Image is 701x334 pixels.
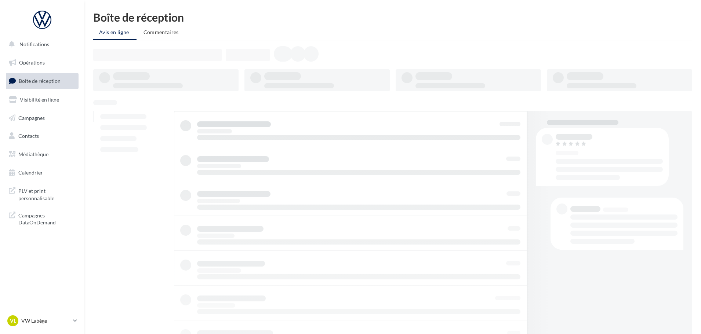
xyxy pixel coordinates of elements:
[18,210,76,226] span: Campagnes DataOnDemand
[144,29,179,35] span: Commentaires
[4,73,80,89] a: Boîte de réception
[19,41,49,47] span: Notifications
[4,147,80,162] a: Médiathèque
[4,183,80,205] a: PLV et print personnalisable
[4,165,80,180] a: Calendrier
[4,128,80,144] a: Contacts
[18,169,43,176] span: Calendrier
[19,78,61,84] span: Boîte de réception
[21,317,70,324] p: VW Labège
[6,314,79,328] a: VL VW Labège
[4,92,80,107] a: Visibilité en ligne
[18,151,48,157] span: Médiathèque
[18,186,76,202] span: PLV et print personnalisable
[4,110,80,126] a: Campagnes
[20,96,59,103] span: Visibilité en ligne
[18,133,39,139] span: Contacts
[4,208,80,229] a: Campagnes DataOnDemand
[18,114,45,121] span: Campagnes
[10,317,16,324] span: VL
[19,59,45,66] span: Opérations
[4,55,80,70] a: Opérations
[4,37,77,52] button: Notifications
[93,12,692,23] div: Boîte de réception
